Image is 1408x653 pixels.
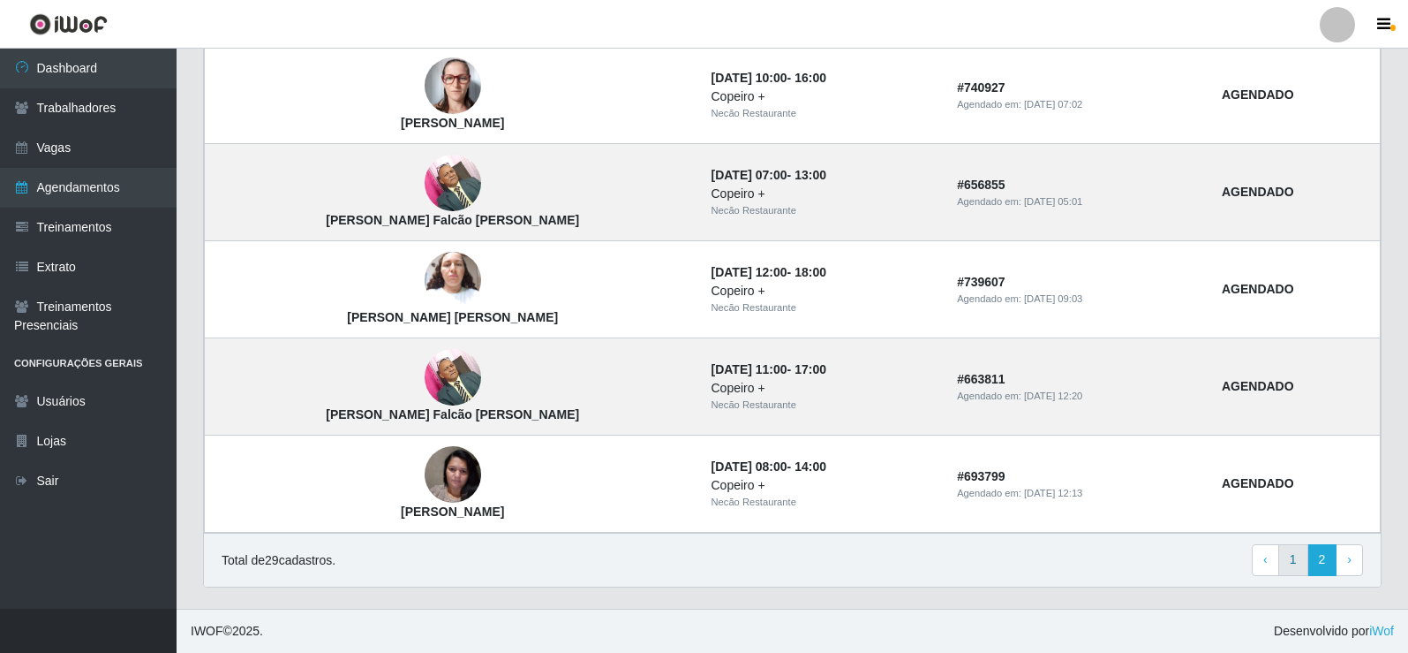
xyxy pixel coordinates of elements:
img: Averaldo da Costa Falcão Oliveira [425,146,481,221]
time: [DATE] 08:00 [711,459,787,474]
time: [DATE] 10:00 [711,71,787,85]
img: CoreUI Logo [29,13,108,35]
time: [DATE] 12:13 [1024,488,1082,498]
strong: # 693799 [957,469,1005,483]
strong: AGENDADO [1222,87,1294,102]
strong: - [711,71,825,85]
time: [DATE] 05:01 [1024,196,1082,207]
img: Andrea Sousa Morais [425,437,481,513]
strong: AGENDADO [1222,476,1294,490]
strong: # 656855 [957,178,1005,192]
span: › [1347,552,1352,566]
div: Agendado em: [957,486,1201,501]
strong: # 663811 [957,372,1005,386]
time: 17:00 [794,362,826,376]
time: 18:00 [794,265,826,279]
strong: - [711,362,825,376]
time: 16:00 [794,71,826,85]
span: Desenvolvido por [1274,622,1394,641]
strong: - [711,168,825,182]
strong: [PERSON_NAME] [401,116,504,130]
div: Necão Restaurante [711,106,936,121]
strong: - [711,265,825,279]
nav: pagination [1252,544,1363,576]
time: [DATE] 07:00 [711,168,787,182]
span: © 2025 . [191,622,263,641]
time: [DATE] 11:00 [711,362,787,376]
div: Copeiro + [711,87,936,106]
div: Copeiro + [711,476,936,495]
time: 14:00 [794,459,826,474]
div: Necão Restaurante [711,495,936,510]
span: ‹ [1263,552,1268,566]
strong: [PERSON_NAME] [PERSON_NAME] [347,310,558,324]
strong: [PERSON_NAME] Falcão [PERSON_NAME] [326,407,579,421]
div: Necão Restaurante [711,398,936,413]
strong: [PERSON_NAME] Falcão [PERSON_NAME] [326,213,579,227]
div: Necão Restaurante [711,203,936,218]
strong: AGENDADO [1222,185,1294,199]
div: Agendado em: [957,389,1201,404]
strong: # 740927 [957,80,1005,95]
strong: [PERSON_NAME] [401,505,504,519]
img: Loruama Silva de Lima [425,243,481,318]
a: iWof [1369,624,1394,638]
a: Previous [1252,544,1279,576]
a: 2 [1307,544,1337,576]
div: Copeiro + [711,185,936,203]
img: Ester Moreira da Silva [425,57,481,114]
a: 1 [1278,544,1308,576]
div: Agendado em: [957,292,1201,307]
strong: # 739607 [957,275,1005,289]
time: [DATE] 12:20 [1024,391,1082,401]
strong: - [711,459,825,474]
div: Copeiro + [711,379,936,398]
img: Averaldo da Costa Falcão Oliveira [425,340,481,415]
div: Agendado em: [957,97,1201,112]
span: IWOF [191,624,223,638]
time: [DATE] 12:00 [711,265,787,279]
time: [DATE] 07:02 [1024,99,1082,110]
strong: AGENDADO [1222,379,1294,393]
div: Necão Restaurante [711,300,936,315]
strong: AGENDADO [1222,282,1294,296]
p: Total de 29 cadastros. [222,551,335,570]
a: Next [1336,544,1363,576]
div: Agendado em: [957,194,1201,209]
time: [DATE] 09:03 [1024,293,1082,304]
div: Copeiro + [711,282,936,300]
time: 13:00 [794,168,826,182]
